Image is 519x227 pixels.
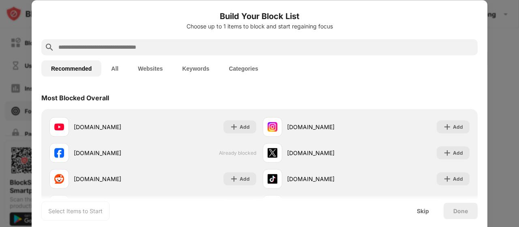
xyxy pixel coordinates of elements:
[74,175,153,183] div: [DOMAIN_NAME]
[219,150,256,156] span: Already blocked
[54,148,64,158] img: favicons
[287,175,366,183] div: [DOMAIN_NAME]
[268,148,277,158] img: favicons
[41,93,109,102] div: Most Blocked Overall
[453,208,468,214] div: Done
[172,60,219,76] button: Keywords
[240,123,250,131] div: Add
[41,23,478,29] div: Choose up to 1 items to block and start regaining focus
[240,175,250,183] div: Add
[41,10,478,22] h6: Build Your Block List
[268,122,277,132] img: favicons
[453,149,463,157] div: Add
[287,123,366,131] div: [DOMAIN_NAME]
[453,175,463,183] div: Add
[417,208,429,214] div: Skip
[268,174,277,184] img: favicons
[54,122,64,132] img: favicons
[41,60,101,76] button: Recommended
[453,123,463,131] div: Add
[101,60,128,76] button: All
[74,149,153,157] div: [DOMAIN_NAME]
[45,42,54,52] img: search.svg
[48,207,103,215] div: Select Items to Start
[54,174,64,184] img: favicons
[74,123,153,131] div: [DOMAIN_NAME]
[219,60,268,76] button: Categories
[287,149,366,157] div: [DOMAIN_NAME]
[128,60,172,76] button: Websites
